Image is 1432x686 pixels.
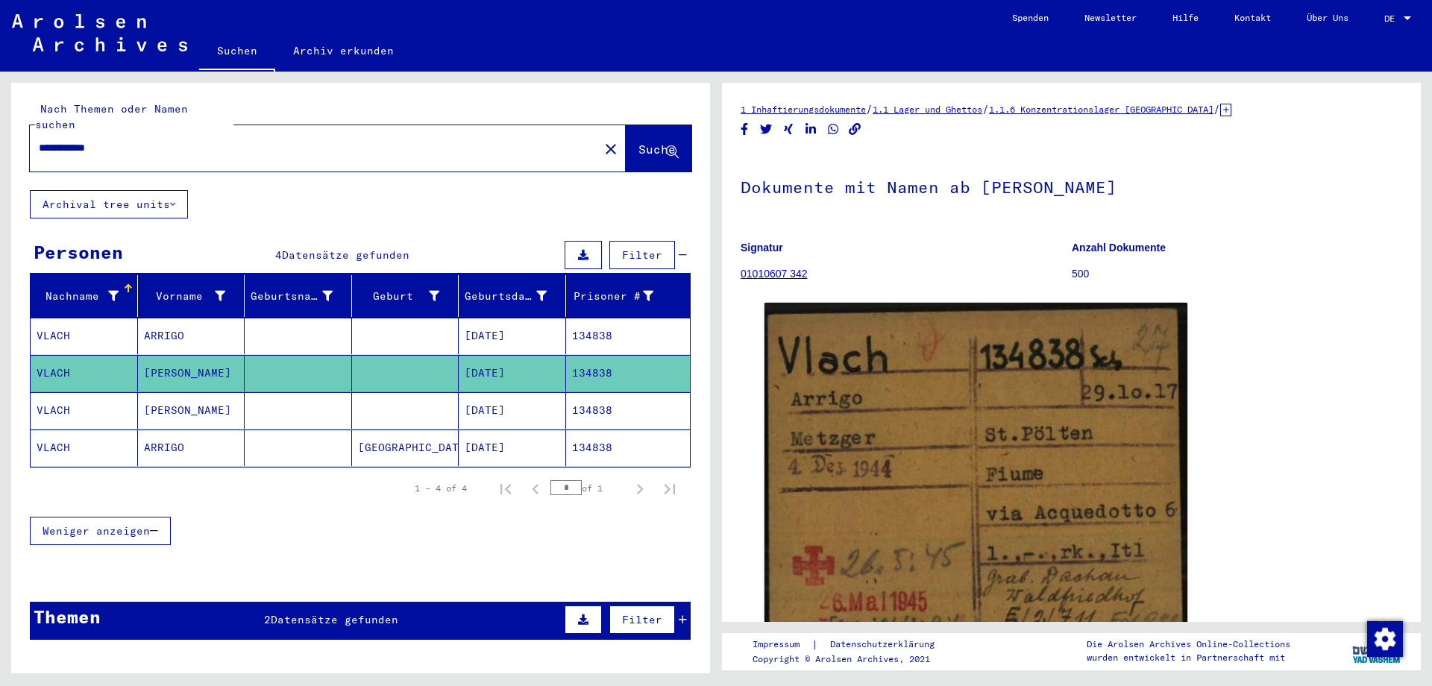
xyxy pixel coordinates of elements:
[1087,638,1290,651] p: Die Arolsen Archives Online-Collections
[37,289,119,304] div: Nachname
[622,248,662,262] span: Filter
[30,517,171,545] button: Weniger anzeigen
[31,355,138,391] mat-cell: VLACH
[753,652,952,666] p: Copyright © Arolsen Archives, 2021
[31,318,138,354] mat-cell: VLACH
[1367,621,1403,657] img: Zustimmung ändern
[759,120,774,139] button: Share on Twitter
[459,392,566,429] mat-cell: [DATE]
[275,248,282,262] span: 4
[138,355,245,391] mat-cell: [PERSON_NAME]
[741,268,808,280] a: 01010607 342
[566,318,691,354] mat-cell: 134838
[866,102,873,116] span: /
[572,289,654,304] div: Prisoner #
[818,637,952,652] a: Datenschutzerklärung
[741,153,1402,218] h1: Dokumente mit Namen ab [PERSON_NAME]
[572,284,673,308] div: Prisoner #
[264,613,271,626] span: 2
[12,14,187,51] img: Arolsen_neg.svg
[138,275,245,317] mat-header-cell: Vorname
[31,275,138,317] mat-header-cell: Nachname
[566,355,691,391] mat-cell: 134838
[753,637,952,652] div: |
[1213,102,1220,116] span: /
[655,473,685,503] button: Last page
[803,120,819,139] button: Share on LinkedIn
[415,482,467,495] div: 1 – 4 of 4
[358,284,459,308] div: Geburt‏
[596,133,626,163] button: Clear
[138,429,245,466] mat-cell: ARRIGO
[826,120,841,139] button: Share on WhatsApp
[638,142,676,157] span: Suche
[35,102,188,131] mat-label: Nach Themen oder Namen suchen
[144,284,245,308] div: Vorname
[566,275,691,317] mat-header-cell: Prisoner #
[34,239,123,265] div: Personen
[282,248,409,262] span: Datensätze gefunden
[764,303,1187,643] img: 001.jpg
[271,613,398,626] span: Datensätze gefunden
[626,125,691,171] button: Suche
[1087,651,1290,664] p: wurden entwickelt in Partnerschaft mit
[1384,13,1401,24] span: DE
[144,289,226,304] div: Vorname
[459,275,566,317] mat-header-cell: Geburtsdatum
[1072,242,1166,254] b: Anzahl Dokumente
[741,104,866,115] a: 1 Inhaftierungsdokumente
[737,120,753,139] button: Share on Facebook
[609,605,675,634] button: Filter
[275,33,412,69] a: Archiv erkunden
[1349,632,1405,670] img: yv_logo.png
[625,473,655,503] button: Next page
[753,637,811,652] a: Impressum
[465,284,565,308] div: Geburtsdatum
[741,242,783,254] b: Signatur
[138,392,245,429] mat-cell: [PERSON_NAME]
[37,284,137,308] div: Nachname
[358,289,440,304] div: Geburt‏
[847,120,863,139] button: Copy link
[352,429,459,466] mat-cell: [GEOGRAPHIC_DATA]
[34,603,101,630] div: Themen
[602,140,620,158] mat-icon: close
[982,102,989,116] span: /
[491,473,521,503] button: First page
[31,392,138,429] mat-cell: VLACH
[550,481,625,495] div: of 1
[459,318,566,354] mat-cell: [DATE]
[781,120,797,139] button: Share on Xing
[609,241,675,269] button: Filter
[459,355,566,391] mat-cell: [DATE]
[566,429,691,466] mat-cell: 134838
[989,104,1213,115] a: 1.1.6 Konzentrationslager [GEOGRAPHIC_DATA]
[245,275,352,317] mat-header-cell: Geburtsname
[622,613,662,626] span: Filter
[1072,266,1402,282] p: 500
[199,33,275,72] a: Suchen
[459,429,566,466] mat-cell: [DATE]
[352,275,459,317] mat-header-cell: Geburt‏
[251,289,333,304] div: Geburtsname
[251,284,351,308] div: Geburtsname
[43,524,150,538] span: Weniger anzeigen
[566,392,691,429] mat-cell: 134838
[521,473,550,503] button: Previous page
[138,318,245,354] mat-cell: ARRIGO
[873,104,982,115] a: 1.1 Lager und Ghettos
[30,190,188,218] button: Archival tree units
[31,429,138,466] mat-cell: VLACH
[465,289,547,304] div: Geburtsdatum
